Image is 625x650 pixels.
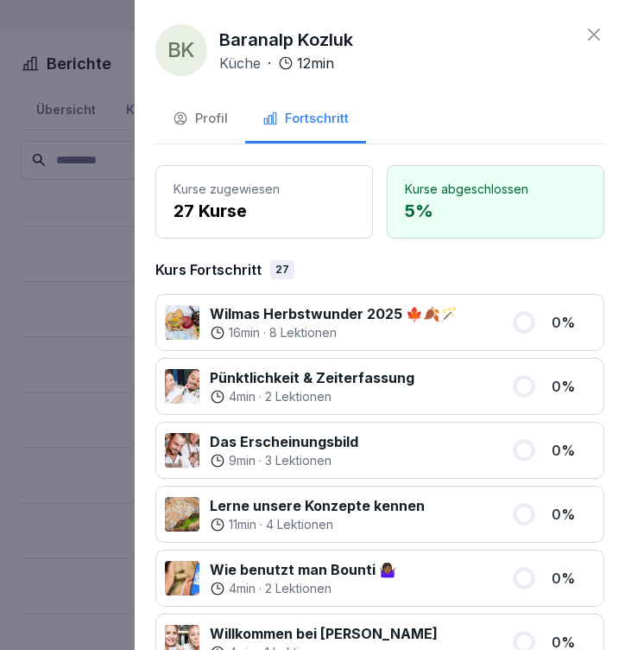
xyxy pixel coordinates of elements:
p: 3 Lektionen [265,452,331,469]
p: 5 % [405,198,586,224]
div: · [210,452,358,469]
p: 0 % [552,504,595,525]
p: 9 min [229,452,256,469]
p: 16 min [229,324,260,341]
p: 8 Lektionen [269,324,337,341]
p: 4 min [229,388,256,405]
p: Baranalp Kozluk [219,27,353,53]
p: 0 % [552,440,595,461]
p: Kurse abgeschlossen [405,180,586,198]
p: 0 % [552,312,595,333]
p: Kurs Fortschritt [155,259,262,280]
p: 12 min [297,53,334,73]
div: Profil [173,109,228,129]
p: Wie benutzt man Bounti 🤷🏾‍♀️ [210,559,396,580]
button: Profil [155,97,245,143]
div: · [210,324,458,341]
p: Wilmas Herbstwunder 2025 🍁🍂🪄 [210,303,458,324]
p: Willkommen bei [PERSON_NAME] [210,623,438,644]
p: Das Erscheinungsbild [210,431,358,452]
p: 11 min [229,516,256,533]
p: 4 Lektionen [266,516,333,533]
p: 2 Lektionen [265,580,331,597]
div: 27 [270,260,294,279]
div: · [210,388,414,405]
p: Küche [219,53,261,73]
p: Lerne unsere Konzepte kennen [210,495,425,516]
div: · [210,580,396,597]
p: Pünktlichkeit & Zeiterfassung [210,367,414,388]
div: BK [155,24,207,76]
button: Fortschritt [245,97,366,143]
div: Fortschritt [262,109,349,129]
p: 27 Kurse [174,198,355,224]
p: 4 min [229,580,256,597]
p: Kurse zugewiesen [174,180,355,198]
div: · [219,53,334,73]
p: 0 % [552,568,595,589]
p: 0 % [552,376,595,397]
div: · [210,516,425,533]
p: 2 Lektionen [265,388,331,405]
